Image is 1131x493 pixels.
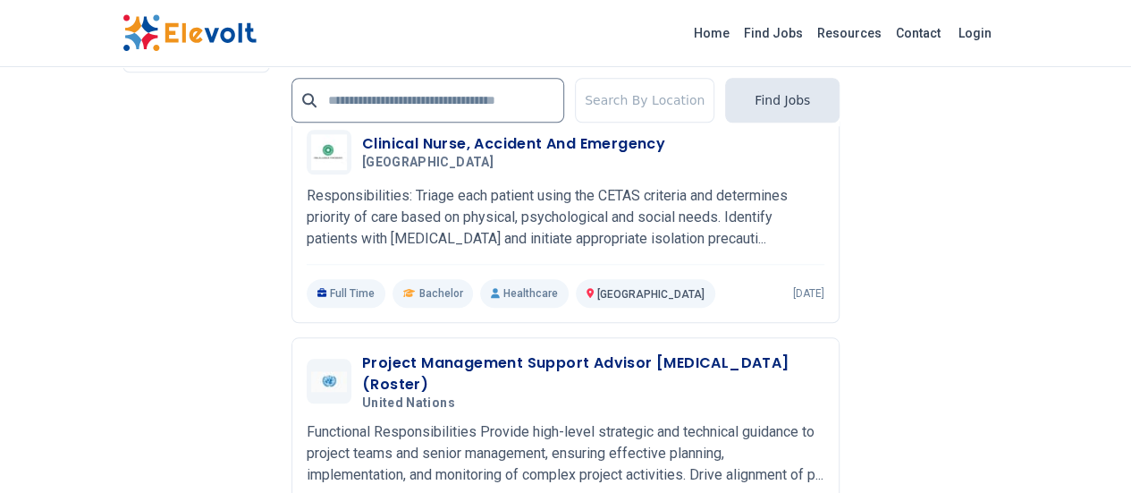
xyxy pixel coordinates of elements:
iframe: Chat Widget [1042,407,1131,493]
p: [DATE] [793,286,824,301]
span: United Nations [362,395,455,412]
a: Login [948,15,1002,51]
p: Full Time [307,279,386,308]
a: Find Jobs [737,19,810,47]
a: Contact [889,19,948,47]
button: Find Jobs [725,78,840,123]
span: [GEOGRAPHIC_DATA] [362,155,494,171]
a: Resources [810,19,889,47]
a: Home [687,19,737,47]
p: Functional Responsibilities Provide high-level strategic and technical guidance to project teams ... [307,421,824,486]
a: Aga khan UniversityClinical Nurse, Accident And Emergency[GEOGRAPHIC_DATA]Responsibilities: Triag... [307,130,824,308]
h3: Clinical Nurse, Accident And Emergency [362,133,665,155]
img: Aga khan University [311,134,347,170]
img: Elevolt [122,14,257,52]
p: Healthcare [480,279,568,308]
p: Responsibilities: Triage each patient using the CETAS criteria and determines priority of care ba... [307,185,824,250]
h3: Project Management Support Advisor [MEDICAL_DATA] (Roster) [362,353,824,395]
img: United Nations [311,371,347,392]
span: Bachelor [418,286,462,301]
span: [GEOGRAPHIC_DATA] [597,288,705,301]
